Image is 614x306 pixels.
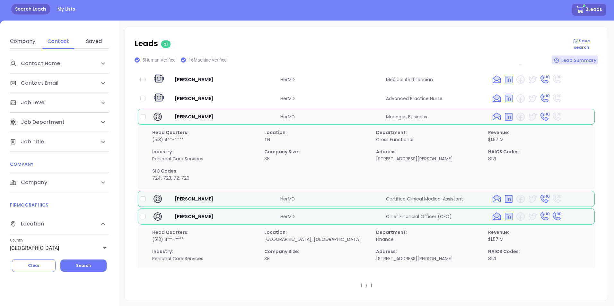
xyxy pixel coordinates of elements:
p: [STREET_ADDRESS][PERSON_NAME] [376,255,480,262]
img: machine verify [153,73,165,86]
p: Address: [376,148,480,155]
img: facebook no [515,112,526,122]
span: Company [10,179,47,186]
span: Search [76,263,91,268]
span: [PERSON_NAME] [175,196,213,202]
img: phone DD no [551,112,562,122]
a: My Lists [54,4,79,14]
label: Country [10,239,23,242]
p: $1.57 M [488,136,592,143]
img: phone HQ yes [539,93,550,104]
span: Location [10,220,44,228]
p: Save search [565,38,598,50]
div: Contact Email [10,73,109,93]
p: Location: [264,229,369,236]
td: HerMD [278,109,383,125]
img: human verify [153,211,163,222]
div: Job Level [10,93,109,112]
span: Job Level [10,99,46,106]
img: phone DD no [551,74,562,85]
img: email yes [492,211,502,222]
div: Contact [46,38,71,45]
span: [PERSON_NAME] [175,76,213,83]
img: email yes [492,93,502,104]
p: [GEOGRAPHIC_DATA], [GEOGRAPHIC_DATA] [264,236,369,243]
p: Company Size: [264,148,369,155]
td: Manager, Business [383,109,489,125]
div: Lead Summary [552,55,598,64]
img: twitter yes [527,194,538,204]
img: human verify [153,194,163,204]
p: $1.57 M [488,236,592,243]
img: facebook no [515,74,526,85]
p: FIRMOGRAPHICS [10,201,109,208]
div: Contact Name [10,54,109,73]
td: Certified Clinical Medical Assistant [383,191,489,207]
img: phone HQ yes [539,194,550,204]
button: Search [60,259,107,272]
span: Clear [28,263,39,268]
td: HerMD [278,71,383,88]
p: Location: [264,129,369,136]
p: Industry: [152,248,257,255]
p: 38 [264,255,369,262]
span: Job Department [10,118,65,126]
p: 8121 [488,155,592,162]
img: phone DD no [551,93,562,104]
p: NAICS Codes: [488,248,592,255]
span: Contact Email [10,79,58,87]
img: facebook no [515,93,526,104]
p: 8121 [488,255,592,262]
p: 1 [361,282,362,290]
div: Company [10,38,35,45]
img: email yes [492,112,502,122]
p: 724, 723, 72, 729 [152,174,257,182]
p: Cross Functional [376,136,480,143]
span: 5 Human Verified [142,57,176,63]
p: Department: [376,129,480,136]
p: SIC Codes: [152,267,257,274]
p: [STREET_ADDRESS][PERSON_NAME] [376,155,480,162]
p: 38 [264,155,369,162]
img: facebook no [515,211,526,222]
img: linkedin yes [504,211,514,222]
img: twitter yes [527,93,538,104]
p: Address: [376,248,480,255]
img: phone DD no [551,194,562,204]
p: 1 [371,282,372,290]
div: Job Department [10,113,109,132]
span: 21 [161,40,171,48]
p: Personal Care Services [152,155,257,162]
span: [PERSON_NAME] [175,95,213,102]
span: Contact Name [10,60,60,67]
p: TN [264,136,369,143]
button: 0Leads [572,4,606,16]
img: facebook no [515,194,526,204]
p: Industry: [152,148,257,155]
div: Saved [81,38,107,45]
span: [PERSON_NAME] [175,213,213,220]
img: twitter yes [527,211,538,222]
img: linkedin yes [504,74,514,85]
div: Company [10,173,109,192]
p: Leads [135,38,565,49]
p: Personal Care Services [152,255,257,262]
td: Advanced Practice Nurse [383,90,489,107]
div: Location [10,214,109,234]
p: SIC Codes: [152,167,257,174]
p: Head Quarters: [152,229,257,236]
img: phone HQ yes [539,74,550,85]
div: [GEOGRAPHIC_DATA] [10,243,109,253]
div: Job Title [10,132,109,151]
img: phone HQ yes [539,211,550,222]
p: Finance [376,236,480,243]
p: NAICS Codes: [488,148,592,155]
p: Head Quarters: [152,129,257,136]
span: Job Title [10,138,44,146]
td: HerMD [278,90,383,107]
td: Medical Aesthetician [383,71,489,88]
button: Clear [12,259,56,272]
p: Revenue: [488,129,592,136]
img: linkedin yes [504,93,514,104]
td: Chief Financial Officer (CFO) [383,208,489,225]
